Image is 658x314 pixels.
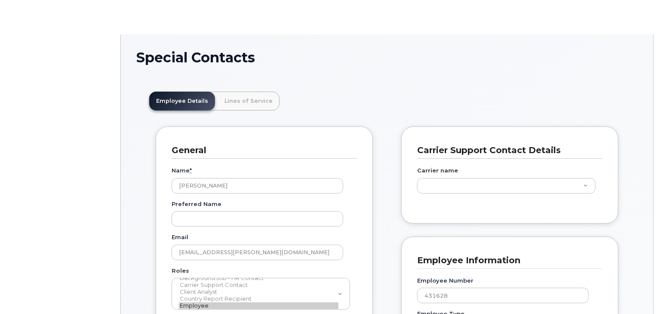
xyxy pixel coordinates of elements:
[179,275,338,282] option: Background Job - HR Contact
[417,145,596,156] h3: Carrier Support Contact Details
[417,277,474,285] label: Employee Number
[179,302,338,309] option: Employee
[149,92,215,111] a: Employee Details
[172,145,351,156] h3: General
[218,92,280,111] a: Lines of Service
[179,296,338,302] option: Country Report Recipient
[179,282,338,289] option: Carrier Support Contact
[172,267,189,275] label: Roles
[172,166,192,175] label: Name
[190,167,192,174] abbr: required
[172,233,188,241] label: Email
[417,255,596,266] h3: Employee Information
[417,166,458,175] label: Carrier name
[179,289,338,296] option: Client Analyst
[172,200,221,208] label: Preferred Name
[136,50,638,65] h1: Special Contacts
